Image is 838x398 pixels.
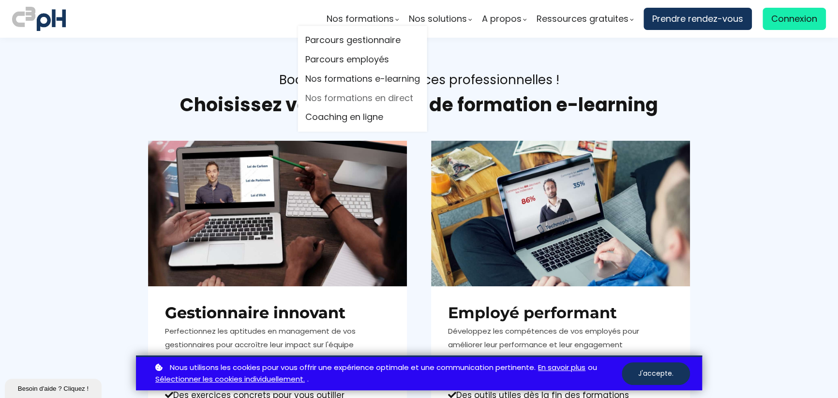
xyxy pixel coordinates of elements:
[12,5,66,33] img: logo C3PH
[327,12,394,26] span: Nos formations
[537,12,628,26] span: Ressources gratuites
[155,373,305,385] a: Sélectionner les cookies individuellement.
[148,72,690,88] div: Boostez vos compétences professionnelles !
[538,362,585,374] a: En savoir plus
[448,326,639,350] span: Développez les compétences de vos employés pour améliorer leur performance et leur engagement
[448,303,617,322] strong: Employé performant
[165,326,356,350] span: Perfectionnez les aptitudes en management de vos gestionnaires pour accroître leur impact sur l'é...
[170,362,536,374] span: Nous utilisons les cookies pour vous offrir une expérience optimale et une communication pertinente.
[482,12,522,26] span: A propos
[165,303,345,322] b: Gestionnaire innovant
[153,362,622,386] p: ou .
[652,12,743,26] span: Prendre rendez-vous
[305,91,420,105] a: Nos formations en direct
[409,12,467,26] span: Nos solutions
[305,33,420,48] a: Parcours gestionnaire
[763,8,826,30] a: Connexion
[148,93,690,117] h1: Choisissez votre parcours de formation e-learning
[5,377,104,398] iframe: chat widget
[305,53,420,67] a: Parcours employés
[643,8,752,30] a: Prendre rendez-vous
[622,362,690,385] button: J'accepte.
[305,72,420,86] a: Nos formations e-learning
[305,110,420,125] a: Coaching en ligne
[771,12,817,26] span: Connexion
